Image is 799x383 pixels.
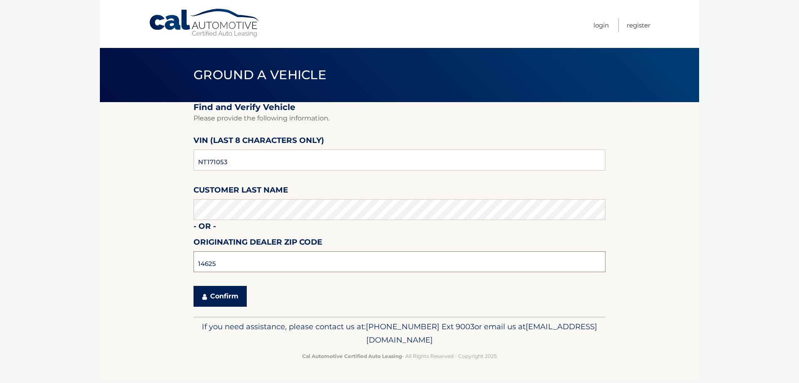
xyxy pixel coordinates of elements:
a: Login [593,18,609,32]
label: Originating Dealer Zip Code [194,236,322,251]
h2: Find and Verify Vehicle [194,102,605,113]
label: Customer Last Name [194,184,288,199]
p: Please provide the following information. [194,113,605,124]
label: VIN (last 8 characters only) [194,134,324,150]
p: If you need assistance, please contact us at: or email us at [199,320,600,347]
a: Register [627,18,650,32]
span: [PHONE_NUMBER] Ext 9003 [366,322,474,331]
a: Cal Automotive [149,8,261,38]
span: Ground a Vehicle [194,67,326,83]
button: Confirm [194,286,247,307]
label: - or - [194,220,216,235]
strong: Cal Automotive Certified Auto Leasing [302,353,402,359]
p: - All Rights Reserved - Copyright 2025 [199,352,600,360]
